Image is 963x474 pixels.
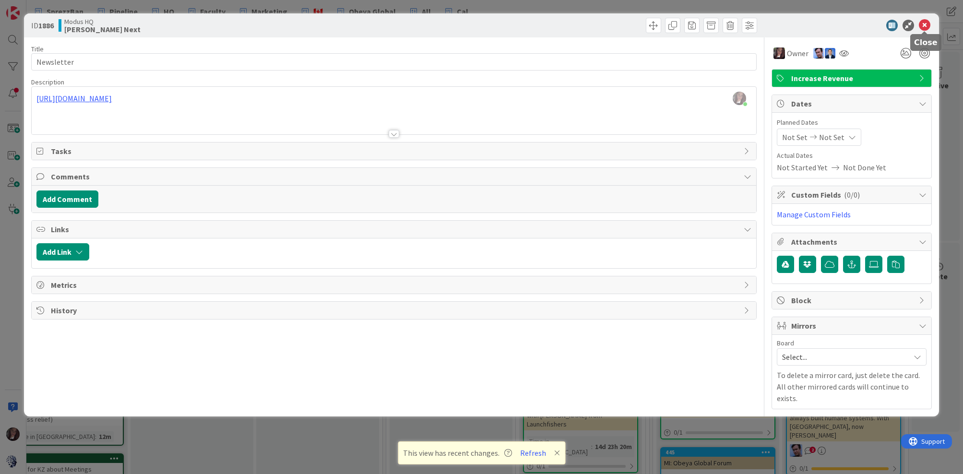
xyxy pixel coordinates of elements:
[733,92,746,105] img: WIonnMY7p3XofgUWOABbbE3lo9ZeZucQ.jpg
[31,20,54,31] span: ID
[777,210,851,219] a: Manage Custom Fields
[51,224,739,235] span: Links
[36,94,112,103] a: [URL][DOMAIN_NAME]
[791,236,914,248] span: Attachments
[31,78,64,86] span: Description
[791,320,914,332] span: Mirrors
[64,25,141,33] b: [PERSON_NAME] Next
[36,190,98,208] button: Add Comment
[51,279,739,291] span: Metrics
[517,447,549,459] button: Refresh
[20,1,44,13] span: Support
[403,447,512,459] span: This view has recent changes.
[825,48,835,59] img: DP
[782,131,808,143] span: Not Set
[777,118,927,128] span: Planned Dates
[773,47,785,59] img: TD
[64,18,141,25] span: Modus HQ
[813,48,824,59] img: JB
[31,45,44,53] label: Title
[914,38,938,47] h5: Close
[51,171,739,182] span: Comments
[791,189,914,201] span: Custom Fields
[51,305,739,316] span: History
[36,243,89,261] button: Add Link
[38,21,54,30] b: 1886
[791,98,914,109] span: Dates
[819,131,844,143] span: Not Set
[843,162,886,173] span: Not Done Yet
[782,350,905,364] span: Select...
[51,145,739,157] span: Tasks
[791,295,914,306] span: Block
[777,340,794,346] span: Board
[777,162,828,173] span: Not Started Yet
[777,151,927,161] span: Actual Dates
[844,190,860,200] span: ( 0/0 )
[787,47,808,59] span: Owner
[31,53,757,71] input: type card name here...
[777,369,927,404] p: To delete a mirror card, just delete the card. All other mirrored cards will continue to exists.
[791,72,914,84] span: Increase Revenue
